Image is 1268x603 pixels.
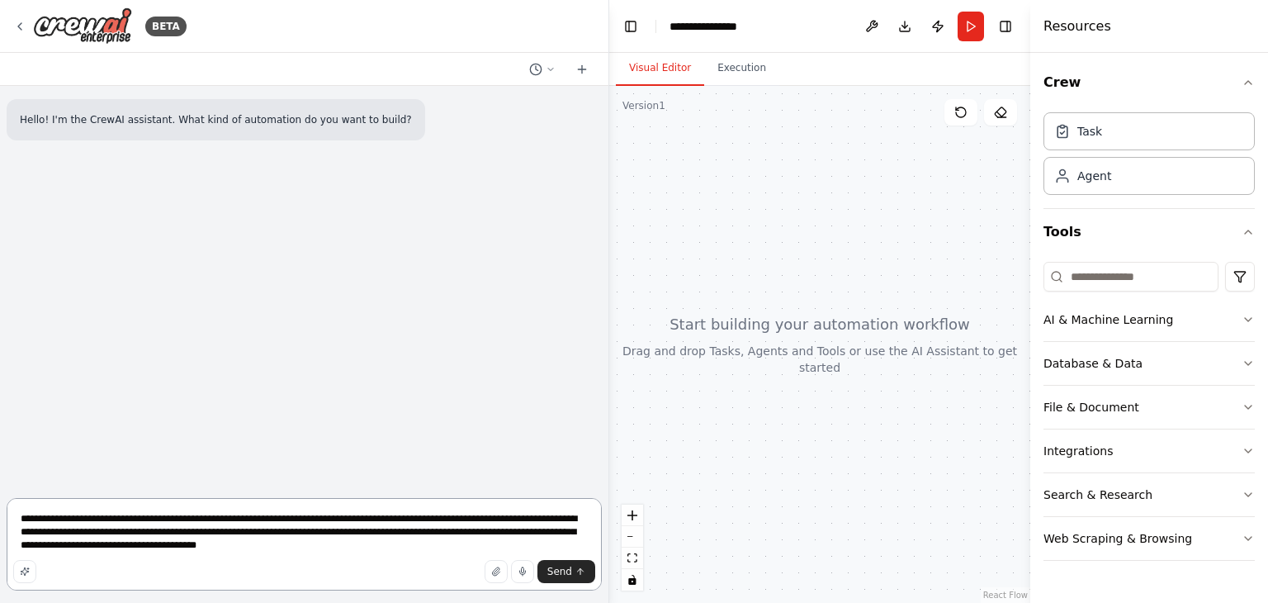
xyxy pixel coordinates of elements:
div: Web Scraping & Browsing [1043,530,1192,547]
button: Database & Data [1043,342,1255,385]
button: Execution [704,51,779,86]
button: Upload files [485,560,508,583]
div: Database & Data [1043,355,1143,372]
button: zoom out [622,526,643,548]
div: Crew [1043,106,1255,208]
div: BETA [145,17,187,36]
button: toggle interactivity [622,569,643,591]
div: Search & Research [1043,487,1152,503]
button: Crew [1043,59,1255,106]
button: Integrations [1043,430,1255,472]
div: React Flow controls [622,505,643,591]
button: fit view [622,548,643,569]
div: Version 1 [622,99,665,112]
div: File & Document [1043,399,1139,415]
button: Improve this prompt [13,560,36,583]
button: Click to speak your automation idea [511,560,534,583]
div: Agent [1077,168,1111,184]
p: Hello! I'm the CrewAI assistant. What kind of automation do you want to build? [20,112,412,127]
div: Tools [1043,255,1255,574]
div: Integrations [1043,443,1113,459]
button: File & Document [1043,386,1255,429]
button: zoom in [622,505,643,526]
button: Send [537,560,595,583]
nav: breadcrumb [669,18,752,35]
a: React Flow attribution [983,591,1028,600]
h4: Resources [1043,17,1111,36]
span: Send [547,565,572,578]
div: Task [1077,123,1102,140]
button: Web Scraping & Browsing [1043,517,1255,560]
button: Visual Editor [616,51,704,86]
button: Search & Research [1043,473,1255,516]
button: Hide right sidebar [994,15,1017,38]
div: AI & Machine Learning [1043,311,1173,328]
button: Switch to previous chat [523,59,562,79]
button: Tools [1043,209,1255,255]
button: Hide left sidebar [619,15,642,38]
img: Logo [33,7,132,45]
button: AI & Machine Learning [1043,298,1255,341]
button: Start a new chat [569,59,595,79]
